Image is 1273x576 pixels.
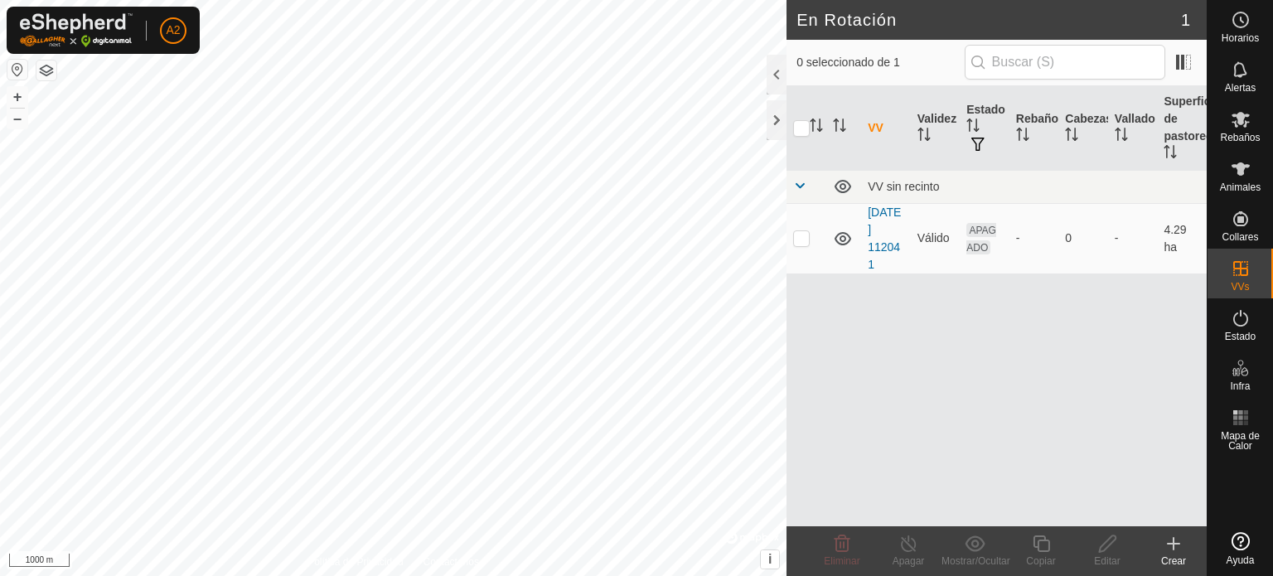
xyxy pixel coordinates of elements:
span: APAGADO [966,223,996,254]
span: Infra [1230,381,1250,391]
h2: En Rotación [796,10,1181,30]
p-sorticon: Activar para ordenar [810,121,823,134]
th: Cabezas [1058,86,1108,171]
span: Mapa de Calor [1212,431,1269,451]
p-sorticon: Activar para ordenar [1065,130,1078,143]
span: Ayuda [1227,555,1255,565]
span: Animales [1220,182,1261,192]
div: VV sin recinto [868,180,1200,193]
div: Copiar [1008,554,1074,569]
th: Vallado [1108,86,1158,171]
button: Restablecer Mapa [7,60,27,80]
th: Rebaño [1009,86,1059,171]
span: 1 [1181,7,1190,32]
a: [DATE] 112041 [868,206,901,271]
div: Editar [1074,554,1140,569]
span: Alertas [1225,83,1256,93]
th: VV [861,86,911,171]
td: Válido [911,203,961,273]
div: Mostrar/Ocultar [941,554,1008,569]
th: Estado [960,86,1009,171]
div: Apagar [875,554,941,569]
span: VVs [1231,282,1249,292]
td: - [1108,203,1158,273]
div: - [1016,230,1053,247]
button: – [7,109,27,128]
p-sorticon: Activar para ordenar [917,130,931,143]
a: Contáctenos [424,554,479,569]
th: Superficie de pastoreo [1157,86,1207,171]
p-sorticon: Activar para ordenar [1115,130,1128,143]
th: Validez [911,86,961,171]
button: i [761,550,779,569]
span: A2 [166,22,180,39]
span: Rebaños [1220,133,1260,143]
button: Capas del Mapa [36,61,56,80]
span: Eliminar [824,555,859,567]
p-sorticon: Activar para ordenar [1016,130,1029,143]
span: Collares [1222,232,1258,242]
td: 0 [1058,203,1108,273]
td: 4.29 ha [1157,203,1207,273]
input: Buscar (S) [965,45,1165,80]
p-sorticon: Activar para ordenar [966,121,980,134]
div: Crear [1140,554,1207,569]
p-sorticon: Activar para ordenar [833,121,846,134]
p-sorticon: Activar para ordenar [1164,148,1177,161]
button: + [7,87,27,107]
span: i [768,552,772,566]
img: Logo Gallagher [20,13,133,47]
a: Ayuda [1208,525,1273,572]
span: Horarios [1222,33,1259,43]
a: Política de Privacidad [307,554,403,569]
span: Estado [1225,332,1256,341]
span: 0 seleccionado de 1 [796,54,964,71]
